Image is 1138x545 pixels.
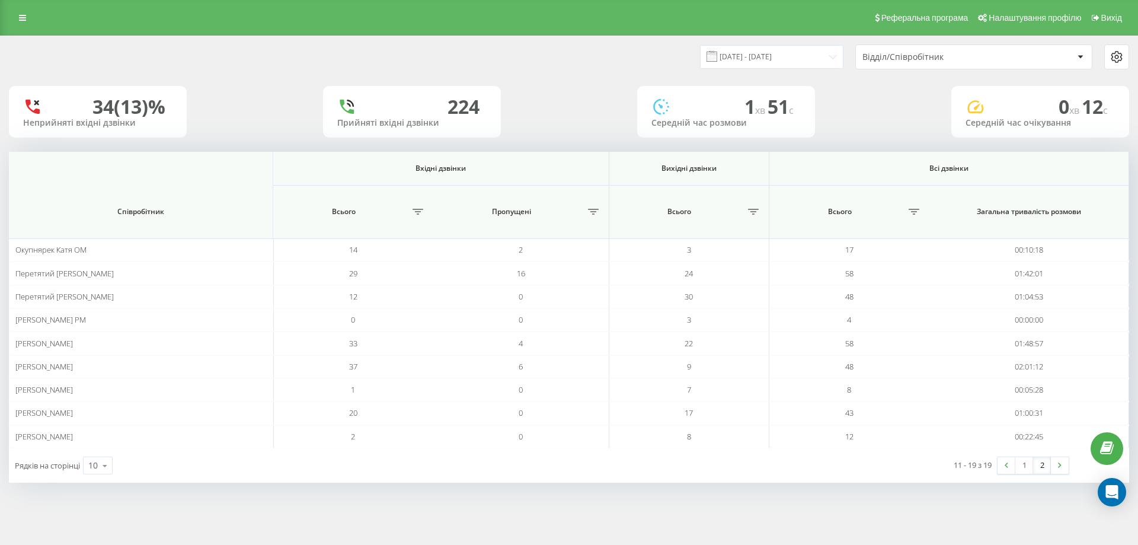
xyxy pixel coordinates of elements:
[775,207,905,216] span: Всього
[23,118,172,128] div: Неприйняті вхідні дзвінки
[517,268,525,279] span: 16
[1082,94,1108,119] span: 12
[929,378,1130,401] td: 00:05:28
[519,314,523,325] span: 0
[1101,13,1122,23] span: Вихід
[27,207,254,216] span: Співробітник
[15,407,73,418] span: [PERSON_NAME]
[989,13,1081,23] span: Налаштування профілю
[944,207,1113,216] span: Загальна тривалість розмови
[1033,457,1051,474] a: 2
[929,262,1130,285] td: 01:42:01
[15,460,80,471] span: Рядків на сторінці
[954,459,992,471] div: 11 - 19 з 19
[1098,478,1126,506] div: Open Intercom Messenger
[845,244,853,255] span: 17
[519,431,523,442] span: 0
[685,268,693,279] span: 24
[929,355,1130,378] td: 02:01:12
[744,94,768,119] span: 1
[349,338,357,349] span: 33
[881,13,968,23] span: Реферальна програма
[789,104,794,117] span: c
[519,291,523,302] span: 0
[1015,457,1033,474] a: 1
[351,314,355,325] span: 0
[929,308,1130,332] td: 00:00:00
[929,401,1130,425] td: 01:00:31
[15,268,114,279] span: Перетятий [PERSON_NAME]
[845,407,853,418] span: 43
[792,164,1105,173] span: Всі дзвінки
[279,207,409,216] span: Всього
[685,291,693,302] span: 30
[755,104,768,117] span: хв
[687,361,691,372] span: 9
[651,118,801,128] div: Середній час розмови
[15,244,87,255] span: Окупнярек Катя ОМ
[687,244,691,255] span: 3
[519,407,523,418] span: 0
[351,431,355,442] span: 2
[351,384,355,395] span: 1
[845,361,853,372] span: 48
[847,384,851,395] span: 8
[687,314,691,325] span: 3
[622,164,755,173] span: Вихідні дзвінки
[615,207,744,216] span: Всього
[862,52,1004,62] div: Відділ/Співробітник
[929,238,1130,262] td: 00:10:18
[845,431,853,442] span: 12
[929,332,1130,355] td: 01:48:57
[15,338,73,349] span: [PERSON_NAME]
[966,118,1115,128] div: Середній час очікування
[15,314,86,325] span: [PERSON_NAME] РМ
[929,285,1130,308] td: 01:04:53
[845,268,853,279] span: 58
[349,291,357,302] span: 12
[349,361,357,372] span: 37
[447,95,480,118] div: 224
[847,314,851,325] span: 4
[929,425,1130,448] td: 00:22:45
[845,291,853,302] span: 48
[685,407,693,418] span: 17
[349,407,357,418] span: 20
[687,384,691,395] span: 7
[768,94,794,119] span: 51
[519,338,523,349] span: 4
[15,384,73,395] span: [PERSON_NAME]
[15,291,114,302] span: Перетятий [PERSON_NAME]
[687,431,691,442] span: 8
[15,431,73,442] span: [PERSON_NAME]
[519,384,523,395] span: 0
[349,244,357,255] span: 14
[1069,104,1082,117] span: хв
[845,338,853,349] span: 58
[519,244,523,255] span: 2
[1103,104,1108,117] span: c
[92,95,165,118] div: 34 (13)%
[685,338,693,349] span: 22
[439,207,584,216] span: Пропущені
[1059,94,1082,119] span: 0
[349,268,357,279] span: 29
[88,460,98,471] div: 10
[15,361,73,372] span: [PERSON_NAME]
[337,118,487,128] div: Прийняті вхідні дзвінки
[295,164,586,173] span: Вхідні дзвінки
[519,361,523,372] span: 6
